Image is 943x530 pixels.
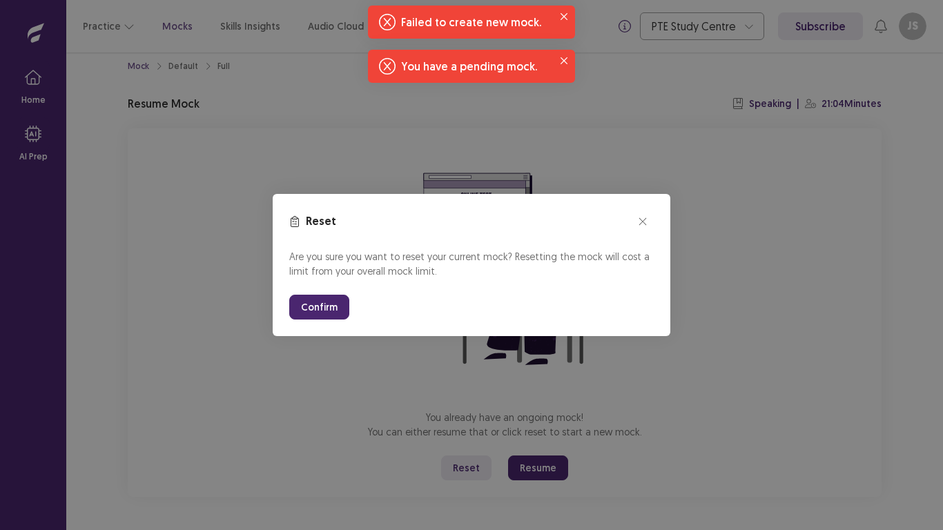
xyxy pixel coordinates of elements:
p: Reset [306,213,336,230]
p: Are you sure you want to reset your current mock? Resetting the mock will cost a limit from your ... [289,249,654,278]
div: Failed to create new mock. [401,14,547,30]
div: You have a pending mock. [401,58,547,75]
button: Close [556,52,572,69]
button: close [632,210,654,233]
button: Confirm [289,295,349,320]
button: Close [556,8,572,25]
